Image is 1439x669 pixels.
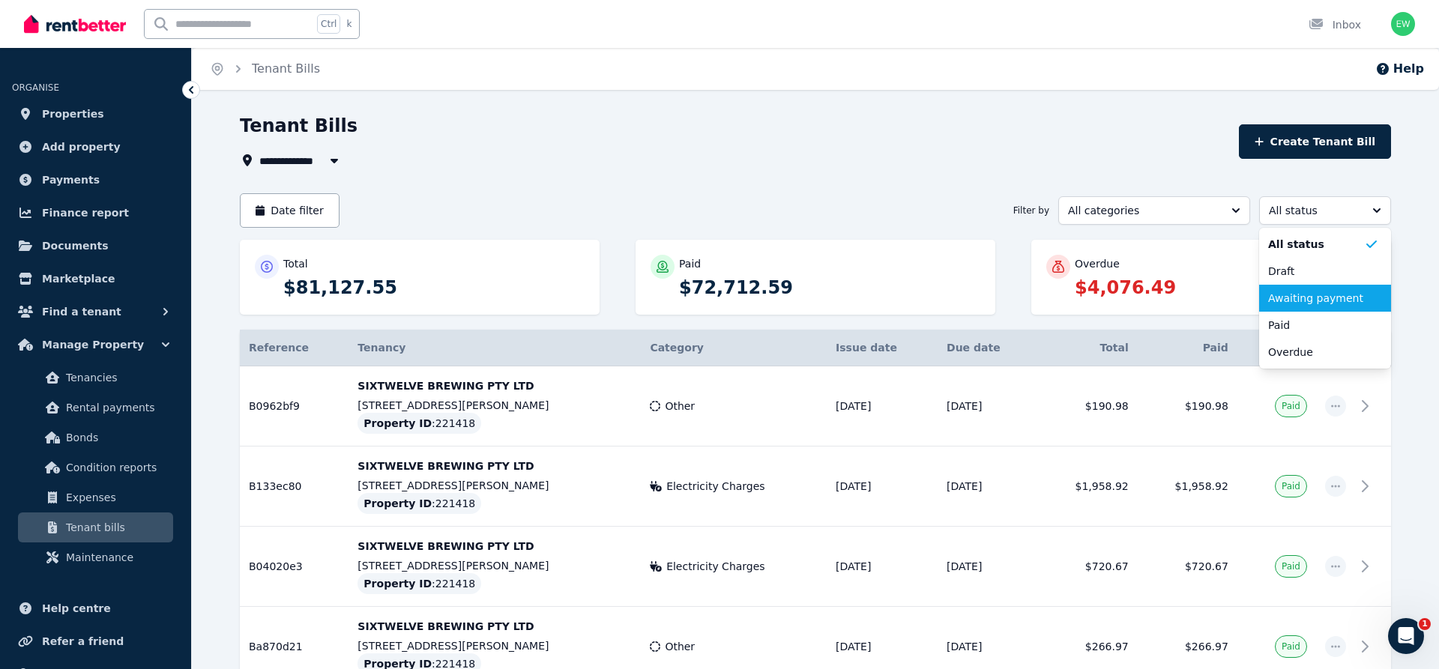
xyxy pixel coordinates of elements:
span: 1 [1419,618,1431,630]
p: [STREET_ADDRESS][PERSON_NAME] [358,398,632,413]
button: All status [1259,196,1391,225]
a: Payments [12,165,179,195]
span: Documents [42,237,109,255]
td: [DATE] [827,446,938,527]
div: : 221418 [358,493,481,514]
span: Tenant bills [66,518,167,536]
p: Paid [679,256,701,271]
a: Tenant Bills [252,61,320,76]
span: Draft [1268,264,1364,279]
span: All status [1269,203,1360,218]
td: [DATE] [827,366,938,446]
span: Expenses [66,488,167,506]
span: Other [665,639,695,654]
span: Maintenance [66,548,167,566]
td: $720.67 [1138,527,1237,607]
h1: Tenant Bills [240,114,358,138]
nav: Breadcrumb [192,48,338,90]
a: Documents [12,231,179,261]
span: All categories [1068,203,1219,218]
span: Properties [42,105,104,123]
a: Finance report [12,198,179,228]
a: Refer a friend [12,626,179,656]
td: $1,958.92 [1138,446,1237,527]
span: B133ec80 [249,480,301,492]
p: [STREET_ADDRESS][PERSON_NAME] [358,558,632,573]
p: [STREET_ADDRESS][PERSON_NAME] [358,478,632,493]
p: SIXTWELVE BREWING PTY LTD [358,378,632,393]
td: $190.98 [1138,366,1237,446]
img: Errol Weber [1391,12,1415,36]
span: Electricity Charges [666,479,765,494]
ul: All status [1259,228,1391,369]
th: Paid [1138,330,1237,366]
span: k [346,18,352,30]
td: [DATE] [938,527,1038,607]
button: Create Tenant Bill [1239,124,1391,159]
a: Tenant bills [18,512,173,542]
th: Total [1038,330,1138,366]
button: Help [1375,60,1424,78]
span: ORGANISE [12,82,59,93]
span: Find a tenant [42,303,121,321]
p: Overdue [1075,256,1120,271]
span: Tenancies [66,369,167,387]
td: [DATE] [938,446,1038,527]
th: Category [641,330,827,366]
div: Inbox [1309,17,1361,32]
td: $1,958.92 [1038,446,1138,527]
span: Finance report [42,204,129,222]
button: All categories [1058,196,1250,225]
p: $72,712.59 [679,276,980,300]
span: Paid [1282,400,1300,412]
p: $81,127.55 [283,276,585,300]
td: $190.98 [1038,366,1138,446]
img: RentBetter [24,13,126,35]
td: [DATE] [938,366,1038,446]
span: Payments [42,171,100,189]
span: Ba870d21 [249,641,303,653]
span: Paid [1268,318,1364,333]
span: Help centre [42,599,111,617]
span: Rental payments [66,399,167,417]
p: [STREET_ADDRESS][PERSON_NAME] [358,638,632,653]
a: Condition reports [18,452,173,482]
span: Refer a friend [42,632,124,650]
p: SIXTWELVE BREWING PTY LTD [358,539,632,554]
span: Awaiting payment [1268,291,1364,306]
span: Property ID [363,576,432,591]
button: Manage Property [12,330,179,360]
div: : 221418 [358,413,481,434]
span: Reference [249,342,309,354]
span: Paid [1282,560,1300,572]
span: Manage Property [42,336,144,354]
span: Add property [42,138,121,156]
a: Maintenance [18,542,173,572]
a: Add property [12,132,179,162]
th: Due date [938,330,1038,366]
a: Rental payments [18,393,173,423]
span: B0962bf9 [249,400,300,412]
a: Bonds [18,423,173,452]
span: Paid [1282,480,1300,492]
span: Condition reports [66,458,167,476]
th: Status [1237,330,1316,366]
span: Marketplace [42,270,115,288]
button: Date filter [240,193,340,228]
p: $4,076.49 [1075,276,1376,300]
a: Marketplace [12,264,179,294]
span: Electricity Charges [666,559,765,574]
p: Total [283,256,308,271]
iframe: Intercom live chat [1388,618,1424,654]
span: Other [665,399,695,414]
a: Expenses [18,482,173,512]
span: Filter by [1013,205,1049,217]
span: Bonds [66,429,167,446]
div: : 221418 [358,573,481,594]
td: [DATE] [827,527,938,607]
span: All status [1268,237,1364,252]
td: $720.67 [1038,527,1138,607]
span: Property ID [363,416,432,431]
a: Help centre [12,593,179,623]
p: SIXTWELVE BREWING PTY LTD [358,458,632,473]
